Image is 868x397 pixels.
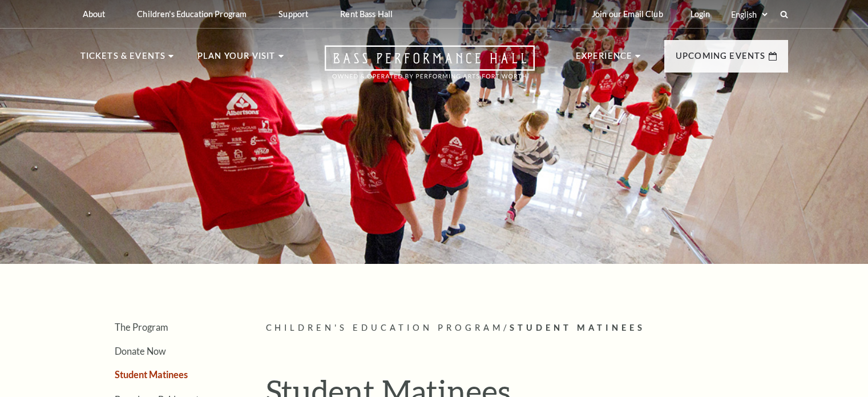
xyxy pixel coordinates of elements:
[115,369,188,380] a: Student Matinees
[676,49,766,70] p: Upcoming Events
[137,9,247,19] p: Children's Education Program
[197,49,276,70] p: Plan Your Visit
[115,346,166,356] a: Donate Now
[266,323,504,332] span: Children's Education Program
[83,9,106,19] p: About
[80,49,166,70] p: Tickets & Events
[278,9,308,19] p: Support
[729,9,769,20] select: Select:
[510,323,645,332] span: Student Matinees
[115,322,168,332] a: The Program
[266,321,788,335] p: /
[576,49,633,70] p: Experience
[340,9,393,19] p: Rent Bass Hall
